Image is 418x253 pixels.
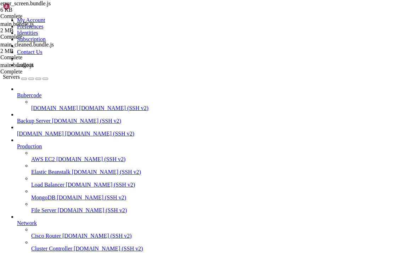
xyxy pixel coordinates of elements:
[0,7,71,13] div: 6 KB
[0,62,34,68] span: main.bundle.js
[0,48,71,54] div: 2 MB
[0,42,71,54] span: main_cleaned.bundle.js
[0,42,54,48] span: main_cleaned.bundle.js
[0,27,71,34] div: 2 MB
[0,68,71,75] div: Complete
[0,0,51,6] span: error_screen.bundle.js
[0,54,71,61] div: Complete
[0,34,71,40] div: Complete
[0,0,71,13] span: error_screen.bundle.js
[0,13,71,20] div: Complete
[0,21,34,27] span: main.bundle.js
[0,21,71,34] span: main.bundle.js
